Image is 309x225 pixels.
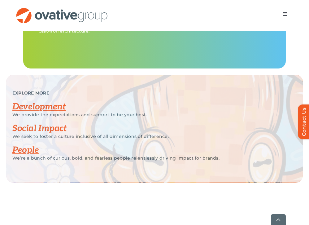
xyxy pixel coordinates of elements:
[12,112,287,117] p: We provide the expectations and support to be your best.
[12,90,287,96] p: EXPLORE MORE
[12,102,66,112] a: Development
[12,134,287,139] p: We seek to foster a culture inclusive of all dimensions of difference.
[276,8,294,20] nav: Menu
[12,123,67,134] a: Social Impact
[12,155,287,161] p: We’re a bunch of curious, bold, and fearless people relentlessly driving impact for brands.
[12,145,39,155] a: People
[15,7,108,13] a: OG_Full_horizontal_RGB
